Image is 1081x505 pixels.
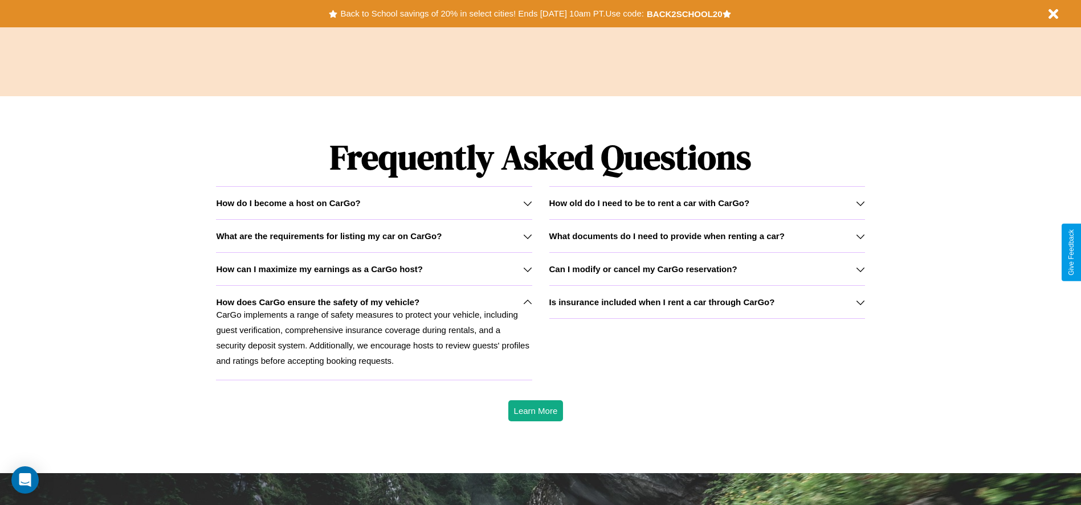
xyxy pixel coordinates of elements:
h3: Is insurance included when I rent a car through CarGo? [549,297,775,307]
button: Back to School savings of 20% in select cities! Ends [DATE] 10am PT.Use code: [337,6,646,22]
h3: How do I become a host on CarGo? [216,198,360,208]
h3: What are the requirements for listing my car on CarGo? [216,231,442,241]
button: Learn More [508,400,564,421]
p: CarGo implements a range of safety measures to protect your vehicle, including guest verification... [216,307,532,368]
div: Give Feedback [1067,229,1075,276]
h3: Can I modify or cancel my CarGo reservation? [549,264,737,274]
h3: What documents do I need to provide when renting a car? [549,231,785,241]
div: Open Intercom Messenger [11,466,39,494]
h3: How can I maximize my earnings as a CarGo host? [216,264,423,274]
h3: How old do I need to be to rent a car with CarGo? [549,198,750,208]
b: BACK2SCHOOL20 [647,9,723,19]
h3: How does CarGo ensure the safety of my vehicle? [216,297,419,307]
h1: Frequently Asked Questions [216,128,864,186]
